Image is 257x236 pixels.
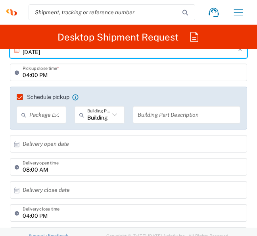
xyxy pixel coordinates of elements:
[58,31,178,43] h2: Desktop Shipment Request
[238,43,242,56] i: ×
[29,5,183,20] input: Shipment, tracking or reference number
[17,94,69,100] label: Schedule pickup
